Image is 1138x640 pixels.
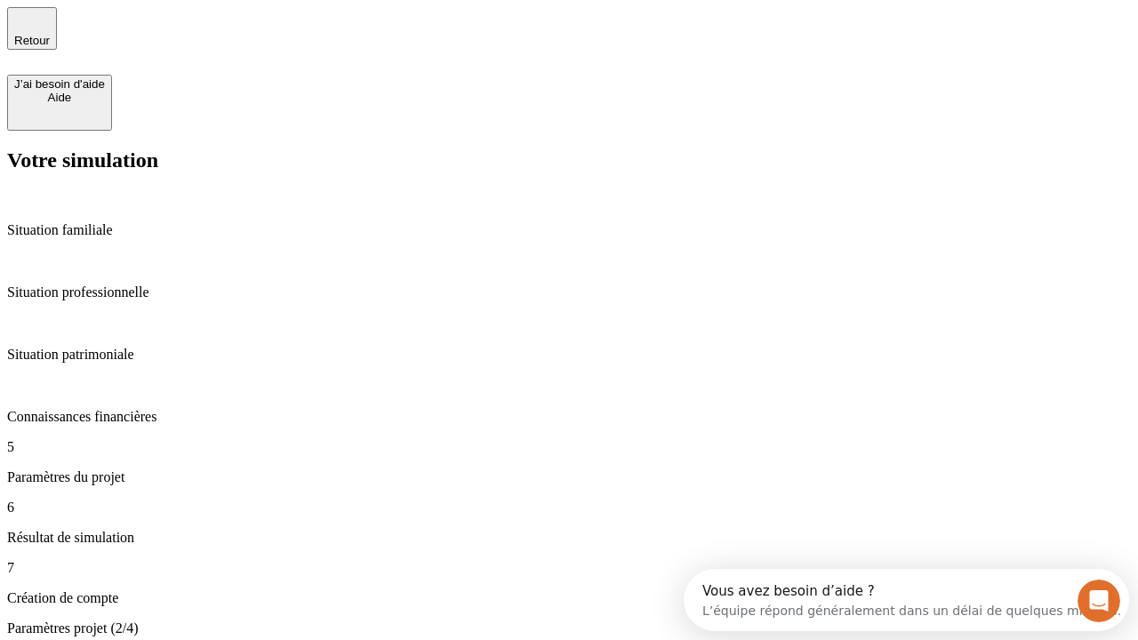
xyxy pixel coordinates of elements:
[7,7,490,56] div: Ouvrir le Messenger Intercom
[7,75,112,131] button: J’ai besoin d'aideAide
[7,439,1131,455] p: 5
[19,29,437,48] div: L’équipe répond généralement dans un délai de quelques minutes.
[7,560,1131,576] p: 7
[7,347,1131,363] p: Situation patrimoniale
[7,620,1131,636] p: Paramètres projet (2/4)
[7,7,57,50] button: Retour
[7,222,1131,238] p: Situation familiale
[1078,580,1120,622] iframe: Intercom live chat
[7,500,1131,516] p: 6
[7,530,1131,546] p: Résultat de simulation
[7,409,1131,425] p: Connaissances financières
[14,77,105,91] div: J’ai besoin d'aide
[7,284,1131,300] p: Situation professionnelle
[7,148,1131,172] h2: Votre simulation
[14,91,105,104] div: Aide
[7,590,1131,606] p: Création de compte
[684,569,1129,631] iframe: Intercom live chat discovery launcher
[14,34,50,47] span: Retour
[19,15,437,29] div: Vous avez besoin d’aide ?
[7,469,1131,485] p: Paramètres du projet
